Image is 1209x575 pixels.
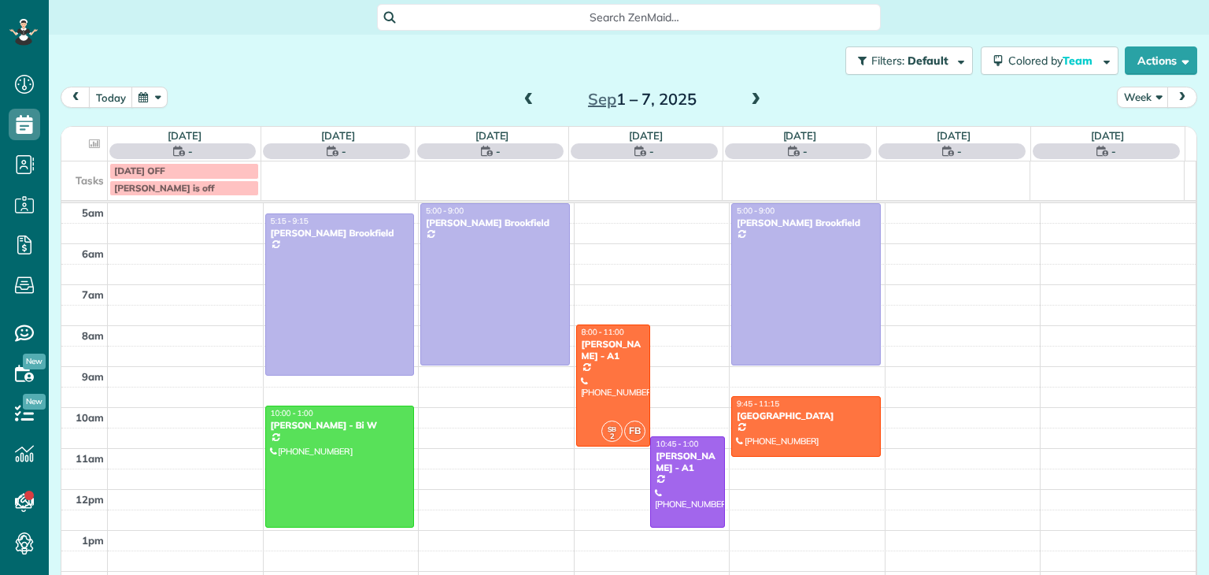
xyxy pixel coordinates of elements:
button: next [1167,87,1197,108]
div: [PERSON_NAME] - A1 [581,339,646,362]
button: Filters: Default [845,46,973,75]
div: [PERSON_NAME] Brookfield [736,217,876,228]
span: 7am [82,288,104,301]
span: Team [1063,54,1095,68]
span: - [342,143,346,159]
span: 6am [82,247,104,260]
span: Sep [588,89,616,109]
button: Actions [1125,46,1197,75]
span: SB [608,425,616,433]
span: Default [908,54,949,68]
span: New [23,394,46,410]
span: 10:00 - 1:00 [271,408,313,418]
div: [PERSON_NAME] - Bi W [270,420,410,431]
a: Filters: Default [837,46,973,75]
button: Colored byTeam [981,46,1118,75]
span: 10am [76,411,104,424]
a: [DATE] [629,129,663,142]
span: - [188,143,193,159]
span: 1pm [82,534,104,547]
a: [DATE] [1091,129,1125,142]
div: [PERSON_NAME] - A1 [655,451,720,473]
span: 12pm [76,493,104,506]
span: 9:45 - 11:15 [737,399,779,409]
span: 11am [76,452,104,465]
span: 5:15 - 9:15 [271,216,309,226]
a: [DATE] [475,129,509,142]
span: - [649,143,654,159]
a: [DATE] [168,129,201,142]
span: 8am [82,329,104,342]
span: - [957,143,962,159]
span: 5:00 - 9:00 [426,206,464,216]
span: [PERSON_NAME] is off [114,182,214,194]
span: New [23,354,46,369]
button: prev [61,87,91,108]
span: FB [624,421,645,442]
div: [GEOGRAPHIC_DATA] [736,410,876,421]
a: [DATE] [783,129,817,142]
div: [PERSON_NAME] Brookfield [270,228,410,239]
small: 2 [602,429,622,444]
span: 9am [82,370,104,383]
span: - [1111,143,1116,159]
span: - [803,143,808,159]
h2: 1 – 7, 2025 [544,91,741,108]
span: 10:45 - 1:00 [656,439,698,449]
span: Filters: [871,54,904,68]
a: [DATE] [937,129,971,142]
span: - [496,143,501,159]
button: today [89,87,133,108]
div: [PERSON_NAME] Brookfield [425,217,565,228]
a: [DATE] [321,129,355,142]
span: Colored by [1008,54,1098,68]
span: 8:00 - 11:00 [582,327,624,337]
span: 5:00 - 9:00 [737,206,775,216]
button: Week [1117,87,1169,108]
span: [DATE] OFF [114,165,165,176]
span: 5am [82,206,104,219]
